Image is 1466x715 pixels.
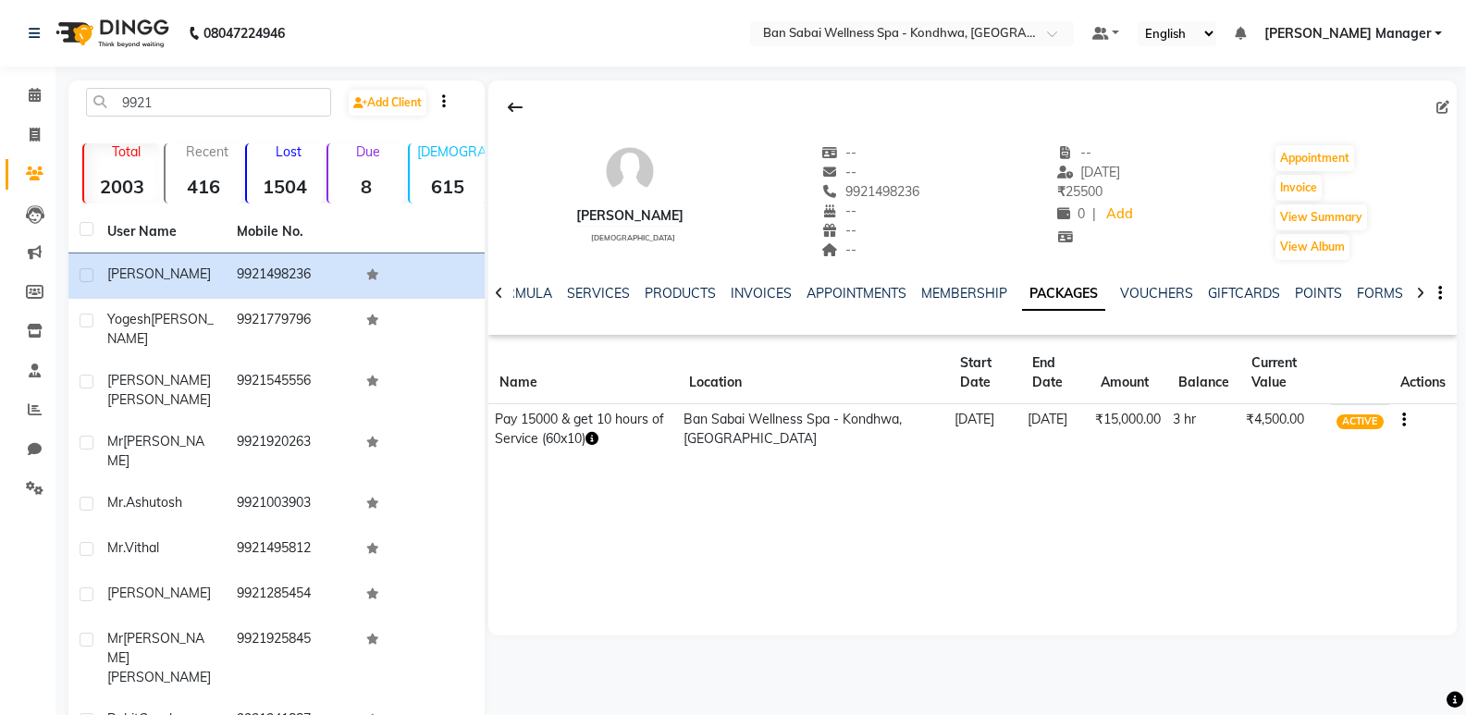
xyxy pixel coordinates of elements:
td: 9921779796 [226,299,355,360]
span: [PERSON_NAME] [107,391,211,408]
a: MEMBERSHIP [921,285,1007,302]
span: 9921498236 [821,183,919,200]
img: avatar [602,143,658,199]
p: Due [332,143,404,160]
td: ₹15,000.00 [1090,404,1167,455]
a: FORMULA [488,285,552,302]
strong: 8 [328,175,404,198]
td: 9921285454 [226,573,355,618]
span: -- [821,222,856,239]
th: Location [678,342,949,404]
span: Mr [107,630,123,647]
td: 9921545556 [226,360,355,421]
button: View Summary [1275,204,1367,230]
td: 9921003903 [226,482,355,527]
span: | [1092,204,1096,224]
span: [PERSON_NAME] [107,311,214,347]
a: POINTS [1295,285,1342,302]
span: [PERSON_NAME] [107,433,204,469]
span: [PERSON_NAME] [107,585,211,601]
th: Actions [1389,342,1457,404]
span: [PERSON_NAME] [107,265,211,282]
td: 9921925845 [226,618,355,698]
a: FORMS [1357,285,1403,302]
a: PRODUCTS [645,285,716,302]
span: ₹ [1057,183,1066,200]
th: Amount [1090,342,1167,404]
button: View Album [1275,234,1349,260]
a: INVOICES [731,285,792,302]
th: Mobile No. [226,211,355,253]
a: VOUCHERS [1120,285,1193,302]
th: End Date [1021,342,1089,404]
span: [PERSON_NAME] [PERSON_NAME] [107,630,211,685]
p: Lost [254,143,323,160]
a: APPOINTMENTS [807,285,906,302]
span: [DEMOGRAPHIC_DATA] [591,233,675,242]
a: GIFTCARDS [1208,285,1280,302]
th: Balance [1167,342,1240,404]
span: ACTIVE [1337,414,1384,429]
span: Mr. [107,539,125,556]
button: Invoice [1275,175,1322,201]
a: PACKAGES [1022,277,1105,311]
td: 9921495812 [226,527,355,573]
th: Current Value [1240,342,1331,404]
span: Vithal [125,539,159,556]
strong: 615 [410,175,486,198]
td: 3 hr [1167,404,1240,455]
button: Appointment [1275,145,1354,171]
span: -- [1057,144,1092,161]
span: [PERSON_NAME] [107,372,211,388]
td: 9921920263 [226,421,355,482]
td: Ban Sabai Wellness Spa - Kondhwa, [GEOGRAPHIC_DATA] [678,404,949,455]
p: Recent [173,143,241,160]
span: Mr [107,433,123,450]
b: 08047224946 [203,7,285,59]
img: logo [47,7,174,59]
span: Mr. [107,494,126,511]
span: -- [821,241,856,258]
p: Total [92,143,160,160]
span: -- [821,203,856,219]
th: User Name [96,211,226,253]
span: -- [821,144,856,161]
td: Pay 15000 & get 10 hours of Service (60x10) [488,404,678,455]
span: [DATE] [1057,164,1121,180]
input: Search by Name/Mobile/Email/Code [86,88,331,117]
a: SERVICES [567,285,630,302]
td: 9921498236 [226,253,355,299]
span: Yogesh [107,311,151,327]
span: Ashutosh [126,494,182,511]
th: Name [488,342,678,404]
p: [DEMOGRAPHIC_DATA] [417,143,486,160]
th: Start Date [949,342,1022,404]
div: Back to Client [496,90,535,125]
a: Add Client [349,90,426,116]
td: [DATE] [949,404,1022,455]
span: 25500 [1057,183,1103,200]
strong: 2003 [84,175,160,198]
strong: 1504 [247,175,323,198]
td: ₹4,500.00 [1240,404,1331,455]
a: Add [1103,202,1136,228]
div: [PERSON_NAME] [576,206,684,226]
strong: 416 [166,175,241,198]
td: [DATE] [1021,404,1089,455]
span: -- [821,164,856,180]
span: [PERSON_NAME] Manager [1264,24,1431,43]
span: 0 [1057,205,1085,222]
